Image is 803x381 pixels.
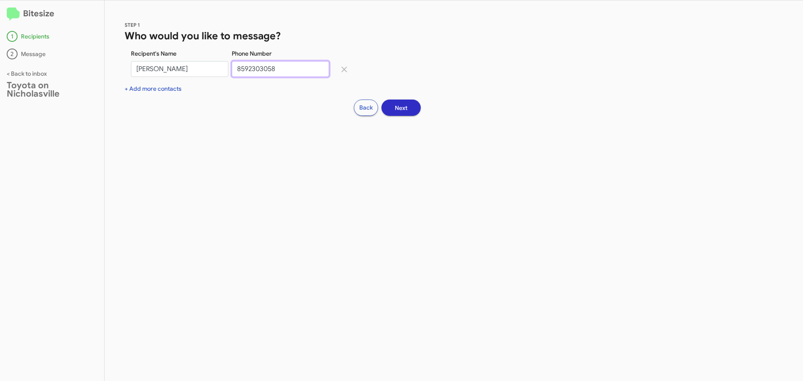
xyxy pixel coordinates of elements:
[7,49,97,59] div: Message
[125,29,783,43] h1: Who would you like to message?
[125,22,140,28] span: STEP 1
[131,49,176,58] label: Recipent's Name
[7,31,97,42] div: Recipients
[125,84,783,93] div: + Add more contacts
[381,100,421,116] button: Next
[232,61,329,77] input: Enter Phone
[354,100,378,116] button: Back
[131,61,228,77] input: Enter name
[7,70,47,77] a: < Back to inbox
[395,100,407,115] span: Next
[7,81,97,98] div: Toyota on Nicholasville
[7,7,97,21] h2: Bitesize
[7,31,18,42] div: 1
[7,49,18,59] div: 2
[232,49,272,58] label: Phone Number
[7,8,20,21] img: logo-minimal.svg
